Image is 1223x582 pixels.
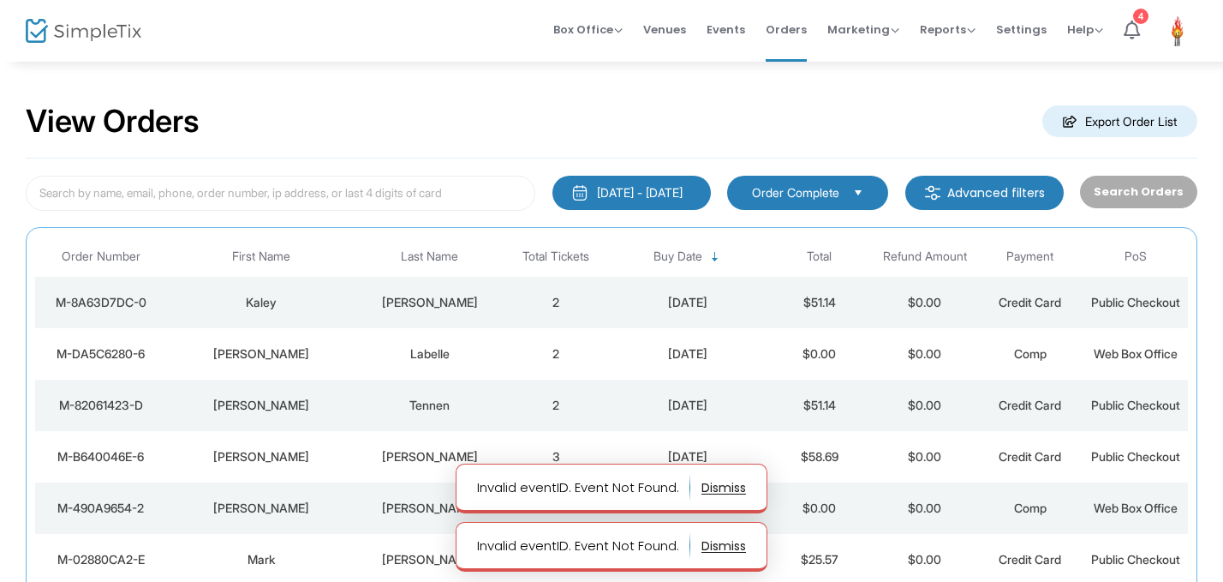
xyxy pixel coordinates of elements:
div: Lucas [171,397,352,414]
span: Comp [1014,501,1047,515]
span: Public Checkout [1091,295,1180,309]
div: [DATE] - [DATE] [597,184,683,201]
td: $0.00 [872,328,977,380]
span: Events [707,8,745,51]
span: Order Complete [752,184,839,201]
div: 2025-08-25 [613,397,762,414]
span: Reports [920,21,975,38]
span: Buy Date [653,249,702,264]
div: Mark [171,551,352,568]
div: Labelle [361,345,499,363]
td: $0.00 [872,380,977,431]
span: PoS [1125,249,1147,264]
td: 2 [504,328,609,380]
div: 2025-08-25 [613,294,762,311]
div: 2025-08-25 [613,448,762,465]
td: $0.00 [767,483,872,534]
m-button: Advanced filters [905,176,1064,210]
button: dismiss [701,474,746,501]
button: Select [846,183,870,202]
th: Total [767,237,872,277]
p: Invalid eventID. Event Not Found. [477,532,690,560]
div: Claire [171,448,352,465]
div: M-DA5C6280-6 [39,345,163,363]
span: Box Office [553,21,623,38]
span: First Name [232,249,290,264]
td: 2 [504,380,609,431]
span: Settings [996,8,1047,51]
td: $0.00 [872,277,977,328]
span: Web Box Office [1094,501,1178,515]
span: Credit Card [999,398,1061,412]
img: filter [924,184,941,201]
div: 2025-08-25 [613,345,762,363]
span: Payment [1006,249,1053,264]
div: M-B640046E-6 [39,448,163,465]
div: Warren [171,500,352,517]
td: 3 [504,431,609,483]
div: Teeple [361,551,499,568]
span: Credit Card [999,552,1061,567]
input: Search by name, email, phone, order number, ip address, or last 4 digits of card [26,176,535,211]
span: Last Name [401,249,458,264]
button: dismiss [701,532,746,560]
td: $58.69 [767,431,872,483]
span: Sortable [708,250,722,264]
span: Public Checkout [1091,552,1180,567]
m-button: Export Order List [1042,105,1197,137]
span: Credit Card [999,295,1061,309]
span: Public Checkout [1091,449,1180,464]
div: D'Silva [361,500,499,517]
td: 2 [504,277,609,328]
div: M-490A9654-2 [39,500,163,517]
div: Kennedy [361,294,499,311]
td: $51.14 [767,380,872,431]
div: 4 [1133,9,1148,24]
span: Comp [1014,346,1047,361]
button: [DATE] - [DATE] [552,176,711,210]
td: $0.00 [767,328,872,380]
td: $0.00 [872,431,977,483]
div: Kaley [171,294,352,311]
p: Invalid eventID. Event Not Found. [477,474,690,501]
td: $51.14 [767,277,872,328]
span: Order Number [62,249,140,264]
span: Orders [766,8,807,51]
span: Public Checkout [1091,398,1180,412]
th: Total Tickets [504,237,609,277]
div: McNeil [361,448,499,465]
div: Sébastien [171,345,352,363]
span: Web Box Office [1094,346,1178,361]
span: Help [1067,21,1103,38]
span: Credit Card [999,449,1061,464]
h2: View Orders [26,103,200,141]
div: Tennen [361,397,499,414]
img: monthly [571,184,588,201]
span: Venues [643,8,686,51]
div: M-02880CA2-E [39,551,163,568]
div: M-82061423-D [39,397,163,414]
span: Marketing [827,21,899,38]
th: Refund Amount [872,237,977,277]
td: $0.00 [872,483,977,534]
div: M-8A63D7DC-0 [39,294,163,311]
